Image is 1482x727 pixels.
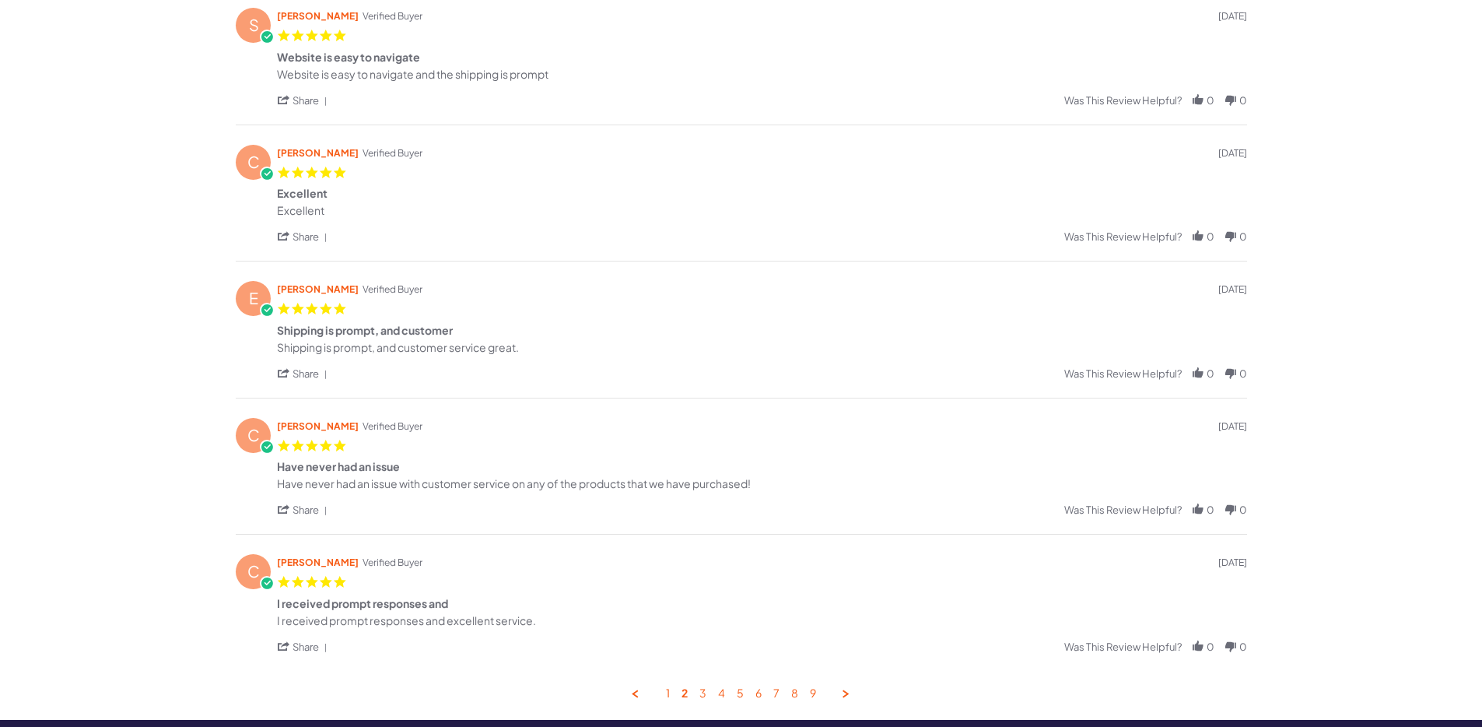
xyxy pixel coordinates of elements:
span: share [277,229,331,243]
span: share [277,502,331,516]
span: 0 [1207,230,1214,244]
div: vote down Review by Chantel G. on 4 Aug 2025 [1224,229,1238,244]
div: vote up Review by Eddie S. on 4 Jul 2025 [1191,366,1205,381]
span: Verified Buyer [363,146,422,160]
span: review date 08/29/25 [1218,9,1247,23]
span: Verified Buyer [363,283,422,296]
span: Verified Buyer [363,556,422,569]
a: Next Page [839,687,853,701]
div: vote down Review by Christopher P. on 29 Jun 2025 [1224,502,1238,517]
span: share [293,504,319,517]
span: share [277,639,331,653]
a: Goto Page 1 [666,687,670,701]
span: review date 06/29/25 [1218,420,1247,433]
div: Have never had an issue [277,460,400,477]
span: share [293,230,319,244]
a: Page 2, Current Page [681,687,688,701]
span: Was this review helpful? [1064,230,1182,244]
div: Shipping is prompt, and customer [277,324,453,341]
div: vote down Review by Christina H. on 24 Jun 2025 [1224,639,1238,654]
div: Excellent [277,203,324,217]
div: vote up Review by Christopher P. on 29 Jun 2025 [1191,502,1205,517]
span: Was this review helpful? [1064,504,1182,517]
span: Verified Buyer [363,420,422,433]
span: C [236,428,272,441]
div: Website is easy to navigate and the shipping is prompt [277,67,548,81]
a: Goto Page 4 [718,687,725,701]
span: 0 [1207,94,1214,107]
span: review date 08/04/25 [1218,146,1247,160]
span: [PERSON_NAME] [277,283,359,296]
span: 0 [1239,367,1247,381]
span: share [277,93,331,107]
a: Previous Page [629,687,643,701]
span: S [236,18,272,31]
span: 0 [1207,641,1214,654]
span: review date 07/04/25 [1218,283,1247,296]
span: C [236,155,272,168]
div: vote down Review by Stella C. on 29 Aug 2025 [1224,93,1238,107]
span: share [277,366,331,380]
div: Have never had an issue with customer service on any of the products that we have purchased! [277,476,751,490]
div: vote down Review by Eddie S. on 4 Jul 2025 [1224,366,1238,381]
span: Was this review helpful? [1064,641,1182,654]
div: Shipping is prompt, and customer service great. [277,340,519,354]
a: Goto Page 6 [755,687,762,701]
a: Goto Page 8 [791,687,798,701]
span: Was this review helpful? [1064,94,1182,107]
div: I received prompt responses and [277,597,448,614]
span: 0 [1207,504,1214,517]
span: [PERSON_NAME] [277,9,359,23]
span: C [236,564,272,578]
div: vote up Review by Chantel G. on 4 Aug 2025 [1191,229,1205,244]
span: 0 [1239,641,1247,654]
span: share [293,94,319,107]
div: Website is easy to navigate [277,51,420,68]
a: Goto Page 5 [737,687,744,701]
a: Goto Page 9 [810,687,816,701]
div: vote up Review by Christina H. on 24 Jun 2025 [1191,639,1205,654]
div: Excellent [277,187,328,204]
span: [PERSON_NAME] [277,420,359,433]
a: Goto Page 7 [773,687,780,701]
span: 0 [1239,230,1247,244]
span: 0 [1207,367,1214,381]
div: I received prompt responses and excellent service. [277,613,536,627]
span: Was this review helpful? [1064,367,1182,381]
span: [PERSON_NAME] [277,146,359,160]
a: Goto Page 3 [699,687,706,701]
div: vote up Review by Stella C. on 29 Aug 2025 [1191,93,1205,107]
span: E [236,291,272,304]
span: 0 [1239,94,1247,107]
span: Verified Buyer [363,9,422,23]
span: share [293,367,319,381]
span: share [293,641,319,654]
span: review date 06/24/25 [1218,556,1247,569]
span: 0 [1239,504,1247,517]
nav: Browse next and previous reviews [236,687,1247,701]
span: [PERSON_NAME] [277,556,359,569]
